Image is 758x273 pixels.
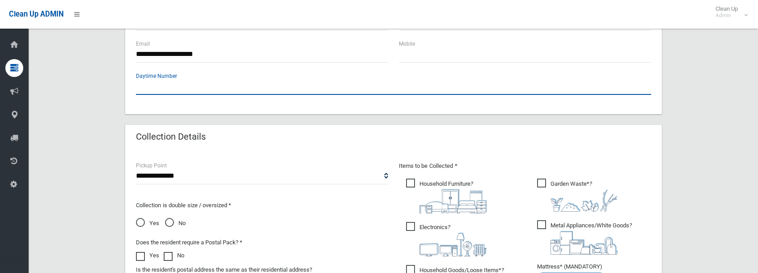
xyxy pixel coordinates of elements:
[165,218,186,229] span: No
[551,231,618,255] img: 36c1b0289cb1767239cdd3de9e694f19.png
[716,12,738,19] small: Admin
[406,222,487,256] span: Electronics
[551,189,618,212] img: 4fd8a5c772b2c999c83690221e5242e0.png
[136,200,388,211] p: Collection is double size / oversized *
[537,220,632,255] span: Metal Appliances/White Goods
[551,180,618,212] i: ?
[551,222,632,255] i: ?
[164,250,184,261] label: No
[537,179,618,212] span: Garden Waste*
[406,179,487,213] span: Household Furniture
[136,218,159,229] span: Yes
[125,128,216,145] header: Collection Details
[419,233,487,256] img: 394712a680b73dbc3d2a6a3a7ffe5a07.png
[419,189,487,213] img: aa9efdbe659d29b613fca23ba79d85cb.png
[419,180,487,213] i: ?
[9,10,64,18] span: Clean Up ADMIN
[399,161,651,171] p: Items to be Collected *
[136,250,159,261] label: Yes
[419,224,487,256] i: ?
[711,5,747,19] span: Clean Up
[136,237,242,248] label: Does the resident require a Postal Pack? *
